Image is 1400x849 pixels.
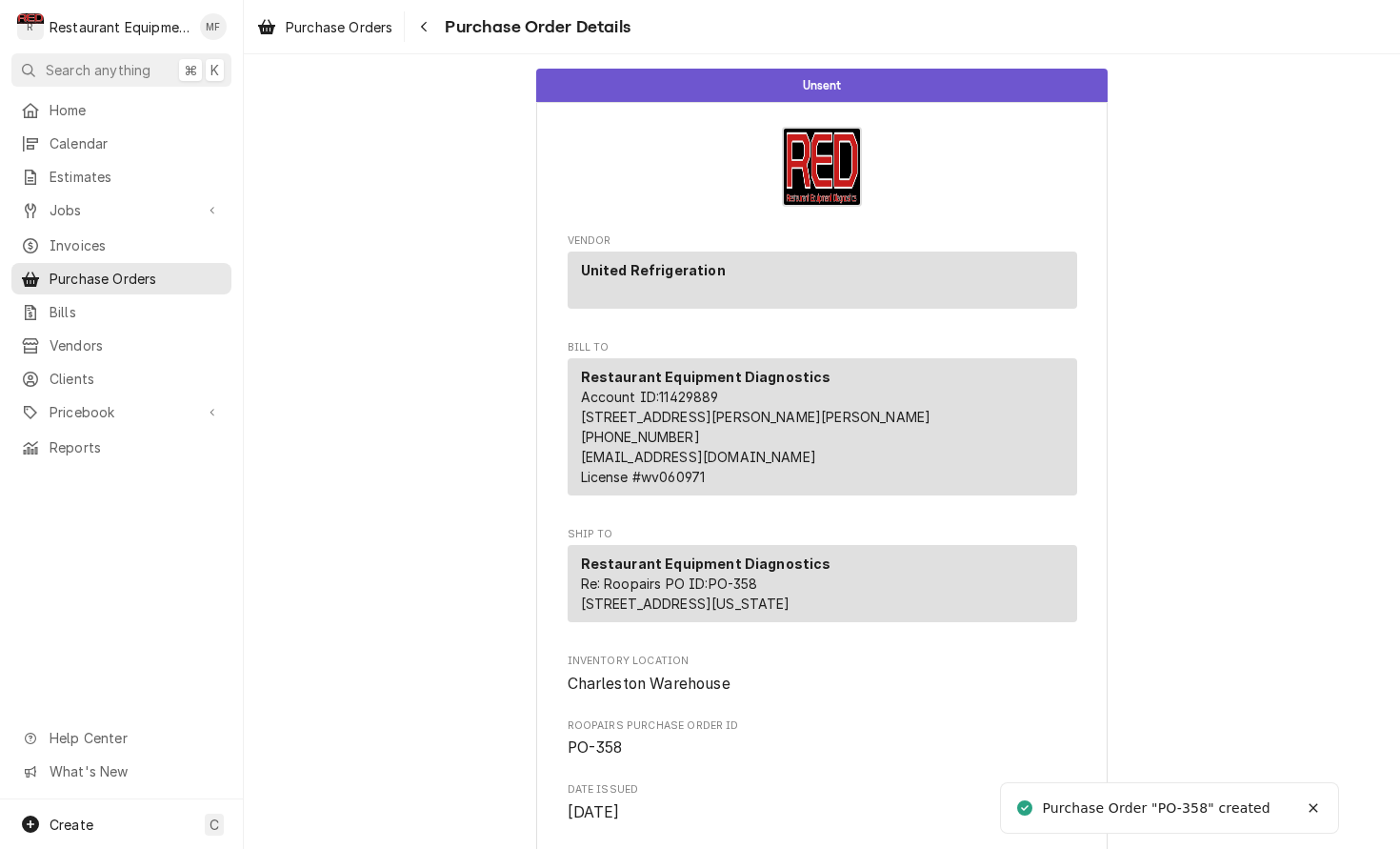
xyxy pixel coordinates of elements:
a: Clients [11,363,231,394]
a: Purchase Orders [250,11,400,43]
div: Purchase Order Ship To [568,527,1077,631]
span: Date Issued [568,801,1077,824]
span: [STREET_ADDRESS][US_STATE] [581,596,790,612]
span: Vendors [50,335,222,355]
span: Unsent [803,79,842,91]
a: Home [11,94,231,126]
span: Create [50,817,93,833]
span: Search anything [46,60,150,80]
a: Estimates [11,161,231,192]
span: Estimates [50,167,222,187]
div: Vendor [568,252,1077,316]
span: License # wv060971 [581,469,706,485]
span: C [210,815,219,835]
a: Purchase Orders [11,263,231,294]
span: Reports [50,437,222,457]
span: Bill To [568,340,1077,355]
span: PO-358 [568,738,623,757]
a: Bills [11,296,231,328]
span: Purchase Order Details [439,14,630,40]
div: Bill To [568,358,1077,503]
a: Go to Help Center [11,722,231,754]
span: Inventory Location [568,673,1077,696]
strong: Restaurant Equipment Diagnostics [581,369,831,385]
span: Inventory Location [568,654,1077,669]
a: [PHONE_NUMBER] [581,429,700,445]
button: Navigate back [409,11,439,42]
img: Logo [782,127,862,207]
div: R [17,13,44,40]
strong: United Refrigeration [581,262,726,278]
span: Roopairs Purchase Order ID [568,718,1077,734]
span: Roopairs Purchase Order ID [568,737,1077,759]
strong: Restaurant Equipment Diagnostics [581,556,831,572]
div: Purchase Order "PO-358" created [1042,798,1272,819]
div: Purchase Order Vendor [568,233,1077,317]
span: Charleston Warehouse [568,675,730,693]
span: Calendar [50,133,222,153]
span: Re: Roopairs PO ID: PO-358 [581,576,758,592]
span: Home [50,100,222,120]
span: Clients [50,369,222,389]
div: Date Issued [568,782,1077,823]
span: Pricebook [50,402,193,422]
span: ⌘ [184,60,197,80]
a: Go to What's New [11,756,231,787]
span: [STREET_ADDRESS][PERSON_NAME][PERSON_NAME] [581,409,931,425]
a: Calendar [11,128,231,159]
div: Inventory Location [568,654,1077,695]
span: Jobs [50,200,193,220]
a: Go to Jobs [11,194,231,226]
span: Vendor [568,233,1077,249]
span: What's New [50,761,220,781]
div: Status [536,69,1108,102]
div: Vendor [568,252,1077,309]
a: Go to Pricebook [11,396,231,428]
span: Ship To [568,527,1077,542]
div: MF [200,13,227,40]
span: K [210,60,219,80]
span: Bills [50,302,222,322]
span: Purchase Orders [50,269,222,289]
a: Vendors [11,330,231,361]
div: Bill To [568,358,1077,495]
span: Account ID: 11429889 [581,389,719,405]
span: Help Center [50,728,220,748]
div: Restaurant Equipment Diagnostics [50,17,190,37]
div: Ship To [568,545,1077,622]
div: Purchase Order Bill To [568,340,1077,504]
span: [DATE] [568,803,620,821]
span: Date Issued [568,782,1077,798]
div: Madyson Fisher's Avatar [200,13,227,40]
span: Purchase Orders [286,17,392,37]
a: Reports [11,432,231,463]
div: Ship To [568,545,1077,630]
div: Roopairs Purchase Order ID [568,718,1077,759]
span: Invoices [50,235,222,255]
button: Search anything⌘K [11,53,231,87]
a: Invoices [11,230,231,261]
a: [EMAIL_ADDRESS][DOMAIN_NAME] [581,449,816,465]
div: Restaurant Equipment Diagnostics's Avatar [17,13,44,40]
